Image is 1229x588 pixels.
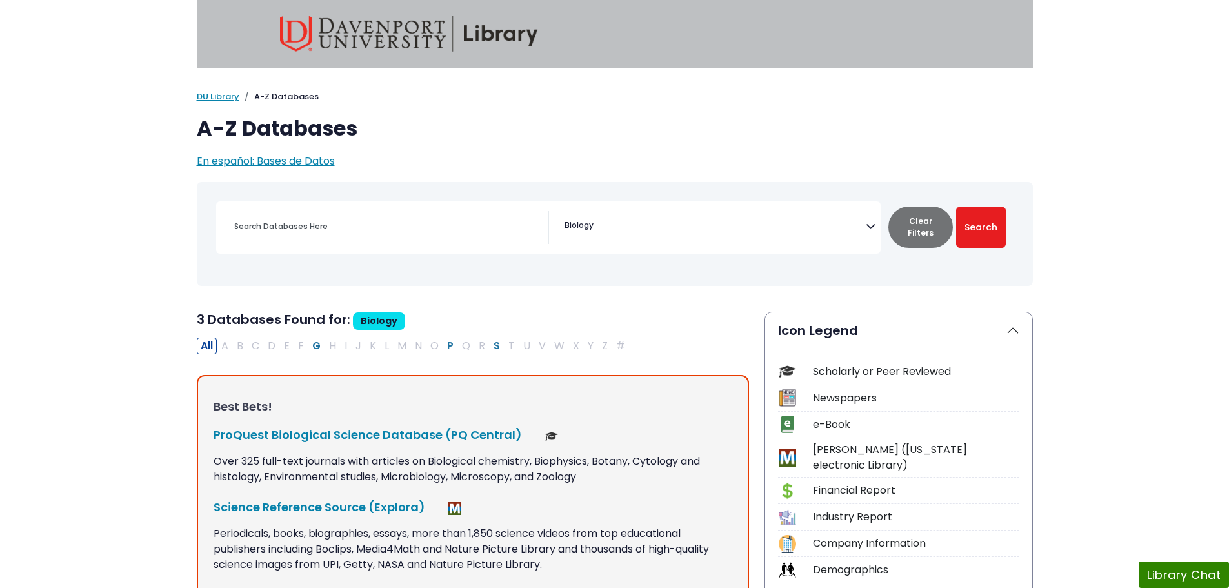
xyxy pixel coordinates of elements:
nav: breadcrumb [197,90,1033,103]
img: Icon Industry Report [779,509,796,526]
li: Biology [559,219,594,231]
a: Science Reference Source (Explora) [214,499,425,515]
div: Demographics [813,562,1019,578]
span: 3 Databases Found for: [197,310,350,329]
span: Biology [353,312,405,330]
div: [PERSON_NAME] ([US_STATE] electronic Library) [813,442,1019,473]
button: Clear Filters [888,207,953,248]
img: Davenport University Library [280,16,538,52]
p: Over 325 full-text journals with articles on Biological chemistry, Biophysics, Botany, Cytology a... [214,454,732,485]
img: Icon Newspapers [779,389,796,407]
button: Icon Legend [765,312,1032,349]
h1: A-Z Databases [197,116,1033,141]
a: DU Library [197,90,239,103]
button: Filter Results P [443,338,457,354]
p: Periodicals, books, biographies, essays, more than 1,850 science videos from top educational publ... [214,526,732,573]
h3: Best Bets! [214,400,732,414]
button: Filter Results S [490,338,504,354]
img: Icon e-Book [779,416,796,433]
img: Scholarly or Peer Reviewed [545,430,558,443]
div: Alpha-list to filter by first letter of database name [197,338,630,352]
div: Newspapers [813,390,1019,406]
button: Submit for Search Results [956,207,1006,248]
button: Library Chat [1139,562,1229,588]
div: e-Book [813,417,1019,432]
div: Industry Report [813,509,1019,525]
div: Financial Report [813,483,1019,498]
button: All [197,338,217,354]
input: Search database by title or keyword [226,217,548,236]
a: ProQuest Biological Science Database (PQ Central) [214,427,522,443]
div: Company Information [813,536,1019,551]
img: Icon Financial Report [779,482,796,500]
img: Icon Company Information [779,535,796,553]
a: En español: Bases de Datos [197,154,335,168]
img: Icon Scholarly or Peer Reviewed [779,363,796,380]
li: A-Z Databases [239,90,319,103]
textarea: Search [596,222,602,232]
img: Icon Demographics [779,562,796,579]
button: Filter Results G [308,338,325,354]
nav: Search filters [197,182,1033,286]
div: Scholarly or Peer Reviewed [813,364,1019,380]
img: Icon MeL (Michigan electronic Library) [779,449,796,466]
span: Biology [565,219,594,231]
img: MeL (Michigan electronic Library) [448,502,461,515]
